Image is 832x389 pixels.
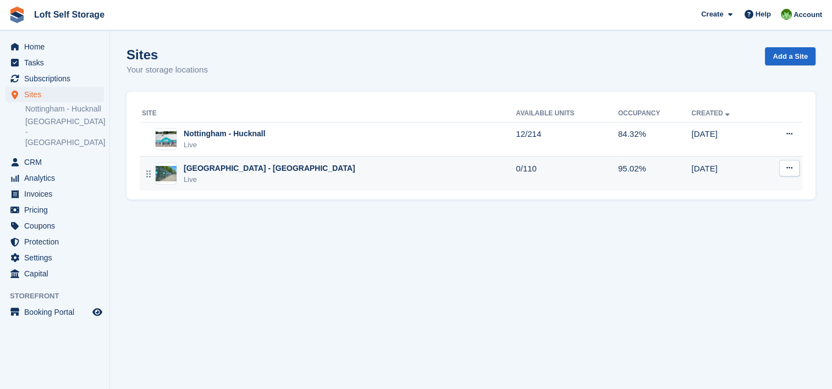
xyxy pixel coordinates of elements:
[24,218,90,234] span: Coupons
[618,157,692,191] td: 95.02%
[25,116,104,148] a: [GEOGRAPHIC_DATA] - [GEOGRAPHIC_DATA]
[24,266,90,281] span: Capital
[516,105,618,123] th: Available Units
[24,250,90,265] span: Settings
[24,87,90,102] span: Sites
[156,166,177,182] img: Image of Nottingham - Bestwood Village site
[184,174,355,185] div: Live
[5,55,104,70] a: menu
[781,9,792,20] img: James Johnson
[618,122,692,157] td: 84.32%
[184,163,355,174] div: [GEOGRAPHIC_DATA] - [GEOGRAPHIC_DATA]
[10,291,109,302] span: Storefront
[126,47,208,62] h1: Sites
[691,157,762,191] td: [DATE]
[184,128,266,140] div: Nottingham - Hucknall
[516,122,618,157] td: 12/214
[691,109,731,117] a: Created
[9,7,25,23] img: stora-icon-8386f47178a22dfd0bd8f6a31ec36ba5ce8667c1dd55bd0f319d3a0aa187defe.svg
[5,304,104,320] a: menu
[5,250,104,265] a: menu
[24,170,90,186] span: Analytics
[126,64,208,76] p: Your storage locations
[5,218,104,234] a: menu
[24,186,90,202] span: Invoices
[618,105,692,123] th: Occupancy
[756,9,771,20] span: Help
[5,154,104,170] a: menu
[5,186,104,202] a: menu
[5,87,104,102] a: menu
[24,154,90,170] span: CRM
[24,202,90,218] span: Pricing
[765,47,816,65] a: Add a Site
[691,122,762,157] td: [DATE]
[794,9,822,20] span: Account
[5,266,104,281] a: menu
[24,304,90,320] span: Booking Portal
[5,234,104,249] a: menu
[5,170,104,186] a: menu
[184,140,266,151] div: Live
[25,104,104,114] a: Nottingham - Hucknall
[24,234,90,249] span: Protection
[5,39,104,54] a: menu
[5,71,104,86] a: menu
[701,9,723,20] span: Create
[24,39,90,54] span: Home
[24,71,90,86] span: Subscriptions
[5,202,104,218] a: menu
[24,55,90,70] span: Tasks
[91,305,104,319] a: Preview store
[30,5,109,24] a: Loft Self Storage
[516,157,618,191] td: 0/110
[140,105,516,123] th: Site
[156,131,177,147] img: Image of Nottingham - Hucknall site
